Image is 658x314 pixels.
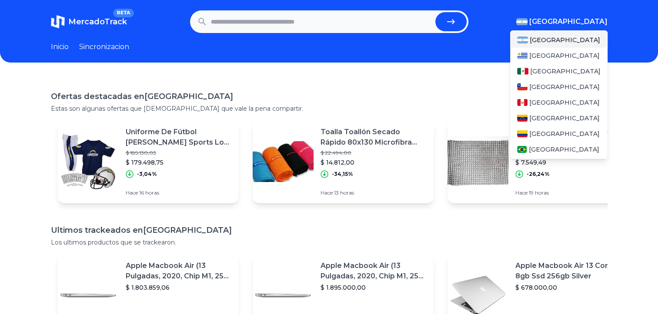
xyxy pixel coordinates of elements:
span: [GEOGRAPHIC_DATA] [529,17,608,27]
h1: Ultimos trackeados en [GEOGRAPHIC_DATA] [51,224,608,236]
a: Uruguay[GEOGRAPHIC_DATA] [510,48,608,63]
a: Featured imageGalón Falso Strass X Metro - 24 Lineas - 11cm De Ancho$ 10.235,87$ 7.549,49-26,24%H... [448,120,628,203]
img: MercadoTrack [51,15,65,29]
span: [GEOGRAPHIC_DATA] [528,145,599,154]
h1: Ofertas destacadas en [GEOGRAPHIC_DATA] [51,90,608,102]
p: $ 1.895.000,00 [321,283,427,292]
p: -26,24% [527,171,550,178]
p: -3,04% [137,171,157,178]
img: Argentina [517,36,528,43]
a: Featured imageUniforme De Fútbol [PERSON_NAME] Sports Los Angeles Chargers Para$ 185.130,03$ 179.... [58,120,239,203]
p: Los ultimos productos que se trackearon. [51,238,608,247]
span: [GEOGRAPHIC_DATA] [530,67,601,76]
span: [GEOGRAPHIC_DATA] [529,129,600,138]
img: Argentina [516,18,528,25]
span: BETA [113,9,134,17]
p: Hace 16 horas [126,189,232,196]
span: MercadoTrack [68,17,127,26]
img: Mexico [517,68,528,75]
button: [GEOGRAPHIC_DATA] [516,17,608,27]
a: Venezuela[GEOGRAPHIC_DATA] [510,110,608,126]
a: Featured imageToalla Toallón Secado Rápido 80x130 Microfibra Compacta Cts$ 22.494,00$ 14.812,00-3... [253,120,434,203]
p: $ 185.130,03 [126,149,232,156]
a: Inicio [51,42,69,52]
p: Estas son algunas ofertas que [DEMOGRAPHIC_DATA] que vale la pena compartir. [51,104,608,113]
p: $ 179.498,75 [126,158,232,167]
p: Hace 13 horas [321,189,427,196]
span: [GEOGRAPHIC_DATA] [530,36,600,44]
a: Argentina[GEOGRAPHIC_DATA] [510,32,608,48]
p: $ 14.812,00 [321,158,427,167]
p: $ 1.803.859,06 [126,283,232,292]
p: Apple Macbook Air 13 Core I5 8gb Ssd 256gb Silver [515,261,621,281]
span: [GEOGRAPHIC_DATA] [529,83,600,91]
span: [GEOGRAPHIC_DATA] [529,98,600,107]
img: Peru [517,99,528,106]
a: Colombia[GEOGRAPHIC_DATA] [510,126,608,142]
span: [GEOGRAPHIC_DATA] [529,114,600,122]
img: Chile [517,83,528,90]
a: Mexico[GEOGRAPHIC_DATA] [510,63,608,79]
span: [GEOGRAPHIC_DATA] [529,51,600,60]
p: Hace 19 horas [515,189,621,196]
p: Uniforme De Fútbol [PERSON_NAME] Sports Los Angeles Chargers Para [126,127,232,148]
a: Peru[GEOGRAPHIC_DATA] [510,95,608,110]
p: Apple Macbook Air (13 Pulgadas, 2020, Chip M1, 256 Gb De Ssd, 8 Gb De Ram) - Plata [321,261,427,281]
p: $ 7.549,49 [515,158,621,167]
p: $ 678.000,00 [515,283,621,292]
img: Uruguay [517,52,528,59]
p: -34,15% [332,171,353,178]
img: Featured image [448,131,508,192]
a: Sincronizacion [79,42,129,52]
img: Brasil [517,146,527,153]
p: Apple Macbook Air (13 Pulgadas, 2020, Chip M1, 256 Gb De Ssd, 8 Gb De Ram) - Plata [126,261,232,281]
img: Colombia [517,130,528,137]
p: Toalla Toallón Secado Rápido 80x130 Microfibra Compacta Cts [321,127,427,148]
img: Featured image [58,131,119,192]
a: MercadoTrackBETA [51,15,127,29]
img: Venezuela [517,115,528,122]
p: $ 22.494,00 [321,149,427,156]
a: Brasil[GEOGRAPHIC_DATA] [510,142,608,157]
a: Chile[GEOGRAPHIC_DATA] [510,79,608,95]
img: Featured image [253,131,314,192]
